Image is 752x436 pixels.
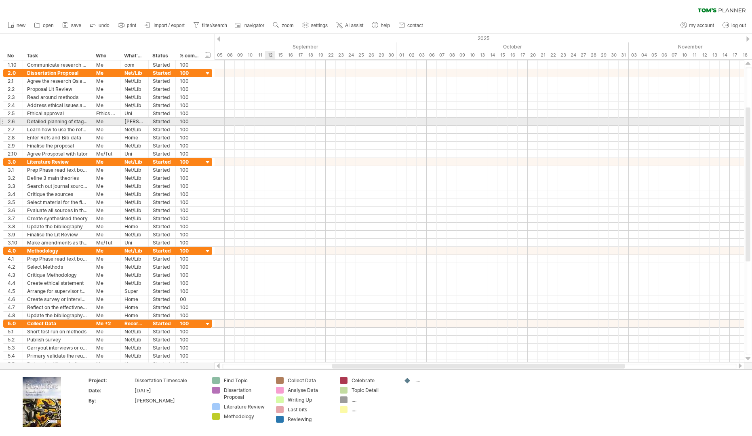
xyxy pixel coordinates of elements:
span: help [381,23,390,28]
div: Tuesday, 18 November 2025 [740,51,750,59]
div: Recorder [124,320,144,327]
div: Wednesday, 12 November 2025 [699,51,710,59]
div: Me [96,134,116,141]
div: Net/Lib [124,328,144,335]
div: 100 [180,312,199,319]
div: Started [153,134,171,141]
div: Reflect on the effectivness of the method [27,303,88,311]
div: 100 [180,85,199,93]
div: 2.7 [8,126,19,133]
div: Wednesday, 5 November 2025 [649,51,659,59]
div: 100 [180,134,199,141]
div: Uni [124,239,144,246]
div: Started [153,190,171,198]
div: Started [153,166,171,174]
div: Net/Lib [124,174,144,182]
div: Tuesday, 21 October 2025 [538,51,548,59]
div: 100 [180,215,199,222]
div: Thursday, 18 September 2025 [305,51,316,59]
div: Prep Phase read text books [27,255,88,263]
div: Me [96,279,116,287]
div: Dissertation Proposal [27,69,88,77]
div: 2.1 [8,77,19,85]
div: Monday, 3 November 2025 [629,51,639,59]
div: Evaluate all sources in the review [27,206,88,214]
div: Tuesday, 7 October 2025 [437,51,447,59]
div: Me [96,142,116,150]
div: What's needed [124,52,144,60]
div: Me [96,263,116,271]
div: 4.6 [8,295,19,303]
div: Net/Lib [124,158,144,166]
div: Net/Lib [124,215,144,222]
div: Me [96,182,116,190]
div: 4.1 [8,255,19,263]
div: 100 [180,198,199,206]
div: 100 [180,255,199,263]
div: Wednesday, 29 October 2025 [598,51,609,59]
span: open [43,23,54,28]
div: Me [96,247,116,255]
div: 100 [180,206,199,214]
div: Started [153,126,171,133]
div: 1.10 [8,61,19,69]
div: Net/Lib [124,206,144,214]
div: Net/Lib [124,166,144,174]
div: Monday, 13 October 2025 [477,51,487,59]
div: Monday, 29 September 2025 [376,51,386,59]
div: Started [153,231,171,238]
div: Me [96,93,116,101]
div: Started [153,158,171,166]
div: Read around methods [27,93,88,101]
div: Started [153,110,171,117]
div: Monday, 10 November 2025 [679,51,689,59]
div: 100 [180,279,199,287]
span: print [127,23,136,28]
div: Thursday, 2 October 2025 [407,51,417,59]
div: Learn how to use the referencing in Word [27,126,88,133]
div: 100 [180,118,199,125]
span: filter/search [202,23,227,28]
div: Prep Phase read text books [27,166,88,174]
div: Agree Prosposal with tutor [27,150,88,158]
span: log out [731,23,746,28]
div: Update the bibliography and write up the methodology section [27,312,88,319]
div: 100 [180,101,199,109]
div: Super [124,287,144,295]
div: 3.3 [8,182,19,190]
div: Me/Tut [96,239,116,246]
a: help [370,20,392,31]
div: 2.10 [8,150,19,158]
div: Thursday, 13 November 2025 [710,51,720,59]
div: Net/Lib [124,126,144,133]
div: Started [153,61,171,69]
div: Started [153,142,171,150]
div: Started [153,223,171,230]
div: Create synthesised theory [27,215,88,222]
div: Thursday, 30 October 2025 [609,51,619,59]
div: Make amendments as the research progresses [27,239,88,246]
div: Me [96,166,116,174]
span: save [71,23,81,28]
div: 4.3 [8,271,19,279]
div: Me [96,126,116,133]
span: zoom [282,23,293,28]
div: 5.2 [8,336,19,343]
div: Started [153,303,171,311]
div: Me [96,295,116,303]
div: 100 [180,190,199,198]
div: Friday, 7 November 2025 [669,51,679,59]
div: Me [96,215,116,222]
div: Monday, 15 September 2025 [275,51,285,59]
div: 100 [180,158,199,166]
a: save [60,20,84,31]
div: Home [124,303,144,311]
div: Wednesday, 8 October 2025 [447,51,457,59]
div: 4.5 [8,287,19,295]
div: 100 [180,126,199,133]
div: Create ethical statement [27,279,88,287]
div: Short test run on methods [27,328,88,335]
div: Home [124,223,144,230]
div: 100 [180,110,199,117]
div: Net/Lib [124,279,144,287]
